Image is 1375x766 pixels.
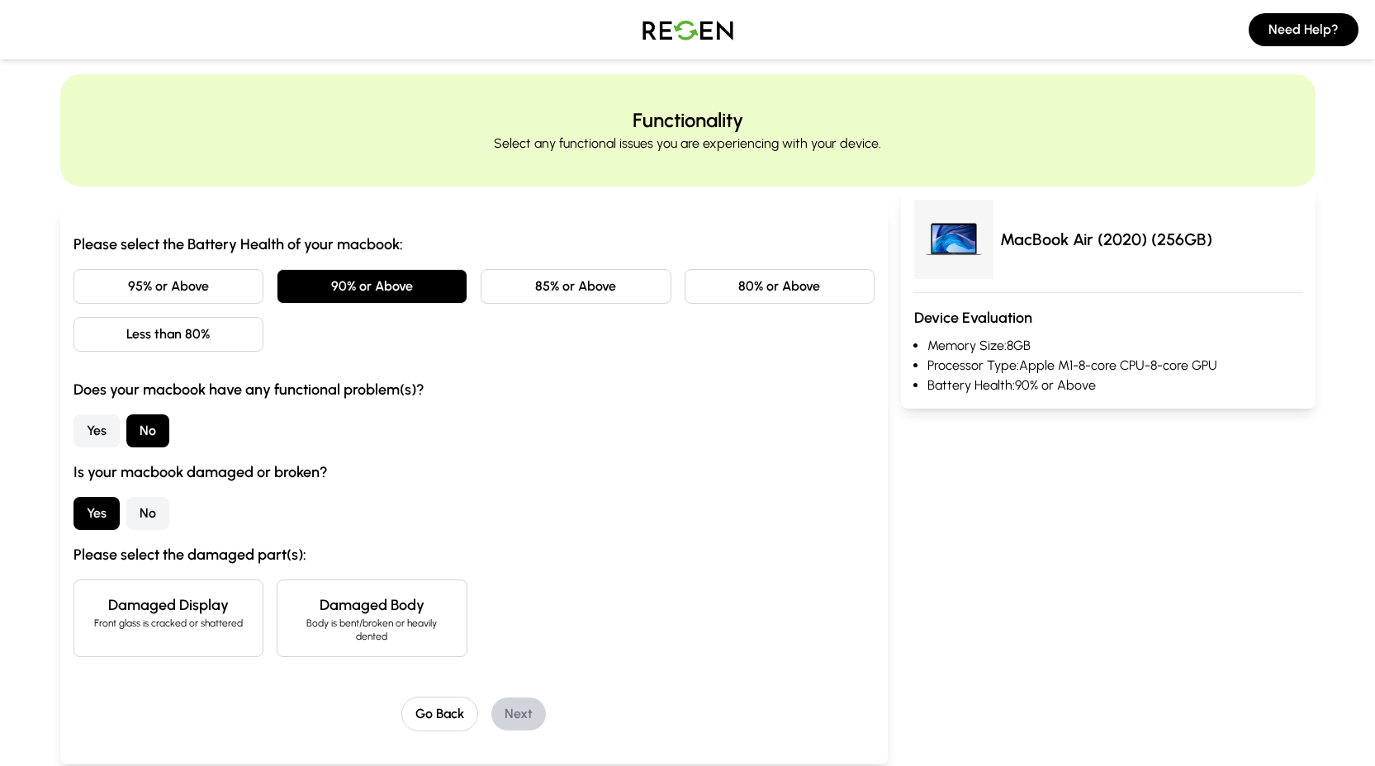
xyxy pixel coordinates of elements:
[914,306,1302,329] h3: Device Evaluation
[914,200,993,279] img: MacBook Air (2020)
[927,356,1302,376] li: Processor Type: Apple M1
[277,269,467,304] button: 90% or Above
[630,7,746,53] img: Logo
[126,497,169,530] button: No
[491,697,546,731] button: Next
[88,617,250,630] p: Front glass is cracked or shattered
[73,461,875,484] h3: Is your macbook damaged or broken?
[73,317,264,352] button: Less than 80%
[73,269,264,304] button: 95% or Above
[927,376,1302,395] li: Battery Health: 90% or Above
[481,269,671,304] button: 85% or Above
[73,543,875,566] h3: Please select the damaged part(s):
[126,414,169,447] button: No
[73,497,120,530] button: Yes
[291,617,453,643] p: Body is bent/broken or heavily dented
[73,414,120,447] button: Yes
[401,697,478,731] button: Go Back
[494,134,881,154] p: Select any functional issues you are experiencing with your device.
[291,593,453,617] h4: Damaged Body
[685,269,875,304] button: 80% or Above
[1000,228,1212,251] p: MacBook Air (2020) (256GB)
[1249,13,1358,46] button: Need Help?
[1073,357,1145,373] span: - 8-core CPU
[88,593,250,617] h4: Damaged Display
[927,336,1302,356] li: Memory Size: 8GB
[73,233,875,256] h3: Please select the Battery Health of your macbook:
[633,107,743,134] h2: Functionality
[1145,357,1217,373] span: - 8-core GPU
[73,378,875,401] h3: Does your macbook have any functional problem(s)?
